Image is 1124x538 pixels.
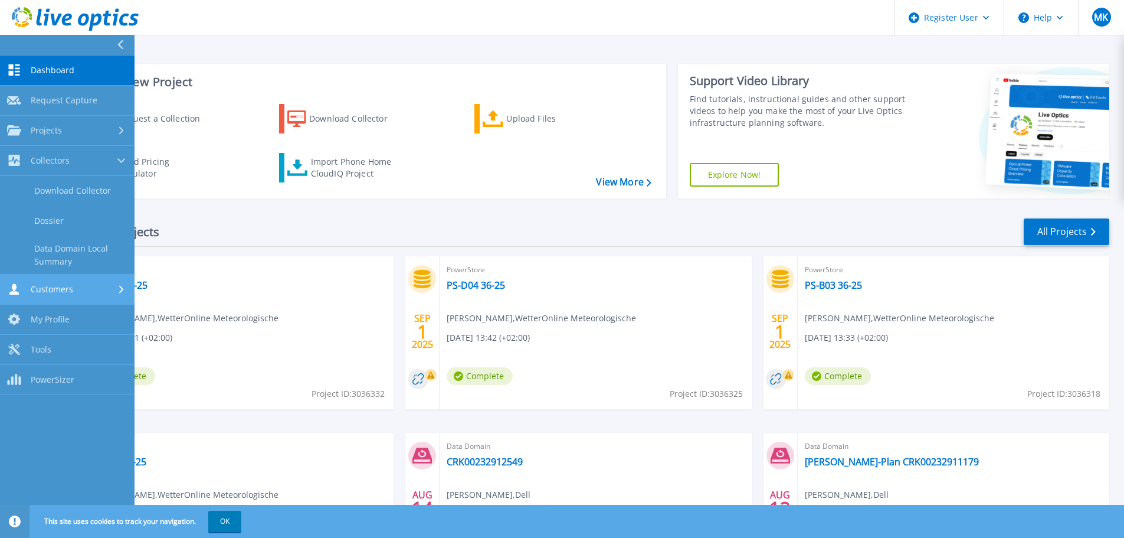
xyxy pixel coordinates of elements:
span: [PERSON_NAME] , WetterOnline Meteorologische [805,312,994,325]
a: Download Collector [279,104,411,133]
div: Download Collector [309,107,404,131]
div: SEP 2025 [411,310,434,353]
span: Projects [31,125,62,136]
div: Import Phone Home CloudIQ Project [311,156,403,180]
span: PowerStore [805,263,1102,276]
span: PowerSizer [31,374,74,385]
span: Data Domain [805,440,1102,453]
span: PowerStore [89,263,386,276]
a: Upload Files [474,104,606,133]
span: Project ID: 3036332 [312,387,385,400]
span: Customers [31,284,73,295]
a: Explore Now! [690,163,779,187]
span: [PERSON_NAME] , WetterOnline Meteorologische [89,312,278,325]
a: [PERSON_NAME]-Plan CRK00232911179 [805,456,979,468]
span: This site uses cookies to track your navigation. [32,511,241,532]
div: AUG 2025 [769,487,791,530]
a: CRK00232912549 [447,456,523,468]
span: 1 [775,327,785,337]
a: Cloud Pricing Calculator [84,153,215,182]
span: PowerStore [89,440,386,453]
span: Dashboard [31,65,74,76]
div: Request a Collection [117,107,212,131]
div: Support Video Library [690,73,910,89]
span: [DATE] 13:42 (+02:00) [447,331,530,344]
div: Find tutorials, instructional guides and other support videos to help you make the most of your L... [690,93,910,129]
span: Collectors [31,155,70,166]
span: [PERSON_NAME] , WetterOnline Meteorologische [447,312,636,325]
a: PS-B03 36-25 [805,279,862,291]
a: View More [596,177,651,188]
span: 12 [769,503,791,513]
span: [DATE] 13:33 (+02:00) [805,331,888,344]
a: All Projects [1024,219,1109,245]
button: OK [208,511,241,532]
span: 14 [412,503,433,513]
div: AUG 2025 [411,487,434,530]
span: PowerStore [447,263,744,276]
div: Cloud Pricing Calculator [116,156,210,180]
h3: Start a New Project [84,76,651,89]
span: MK [1094,12,1108,22]
span: Complete [447,367,513,385]
div: SEP 2025 [769,310,791,353]
div: Upload Files [506,107,601,131]
span: Tools [31,344,51,355]
span: Project ID: 3036318 [1027,387,1100,400]
span: My Profile [31,314,70,325]
span: Complete [805,367,871,385]
span: 1 [417,327,428,337]
span: Data Domain [447,440,744,453]
a: PS-D04 36-25 [447,279,505,291]
span: Project ID: 3036325 [670,387,743,400]
span: [PERSON_NAME] , Dell [805,488,889,501]
span: [PERSON_NAME] , WetterOnline Meteorologische [89,488,278,501]
a: Request a Collection [84,104,215,133]
span: [PERSON_NAME] , Dell [447,488,530,501]
span: Request Capture [31,95,97,106]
